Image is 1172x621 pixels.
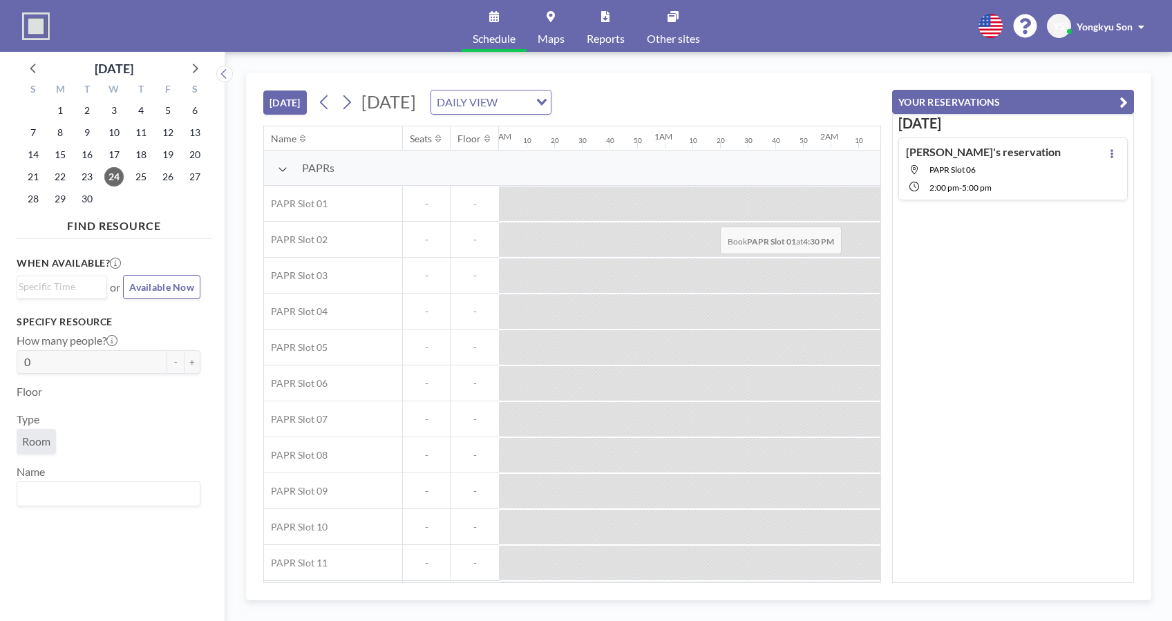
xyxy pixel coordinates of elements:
[403,449,450,461] span: -
[264,198,328,210] span: PAPR Slot 01
[185,101,205,120] span: Saturday, September 6, 2025
[302,161,334,175] span: PAPRs
[489,131,511,142] div: 12AM
[855,136,863,145] div: 10
[451,233,499,246] span: -
[403,485,450,497] span: -
[451,521,499,533] span: -
[181,82,208,99] div: S
[451,557,499,569] span: -
[50,123,70,142] span: Monday, September 8, 2025
[264,305,328,318] span: PAPR Slot 04
[264,557,328,569] span: PAPR Slot 11
[898,115,1128,132] h3: [DATE]
[451,341,499,354] span: -
[647,33,700,44] span: Other sites
[820,131,838,142] div: 2AM
[906,145,1061,159] h4: [PERSON_NAME]'s reservation
[403,305,450,318] span: -
[403,269,450,282] span: -
[77,101,97,120] span: Tuesday, September 2, 2025
[451,413,499,426] span: -
[929,182,959,193] span: 2:00 PM
[158,145,178,164] span: Friday, September 19, 2025
[17,412,39,426] label: Type
[403,198,450,210] span: -
[131,101,151,120] span: Thursday, September 4, 2025
[403,377,450,390] span: -
[95,59,133,78] div: [DATE]
[1077,21,1133,32] span: Yongkyu Son
[451,377,499,390] span: -
[264,269,328,282] span: PAPR Slot 03
[77,167,97,187] span: Tuesday, September 23, 2025
[185,145,205,164] span: Saturday, September 20, 2025
[158,167,178,187] span: Friday, September 26, 2025
[264,521,328,533] span: PAPR Slot 10
[457,133,481,145] div: Floor
[110,280,120,294] span: or
[185,123,205,142] span: Saturday, September 13, 2025
[264,233,328,246] span: PAPR Slot 02
[77,145,97,164] span: Tuesday, September 16, 2025
[167,350,184,374] button: -
[551,136,559,145] div: 20
[689,136,697,145] div: 10
[410,133,432,145] div: Seats
[185,167,205,187] span: Saturday, September 27, 2025
[158,101,178,120] span: Friday, September 5, 2025
[17,465,45,479] label: Name
[77,189,97,209] span: Tuesday, September 30, 2025
[473,33,516,44] span: Schedule
[50,101,70,120] span: Monday, September 1, 2025
[23,167,43,187] span: Sunday, September 21, 2025
[772,136,780,145] div: 40
[22,12,50,40] img: organization-logo
[50,145,70,164] span: Monday, September 15, 2025
[19,279,99,294] input: Search for option
[403,413,450,426] span: -
[17,385,42,399] label: Floor
[800,136,808,145] div: 50
[451,449,499,461] span: -
[451,485,499,497] span: -
[74,82,101,99] div: T
[50,167,70,187] span: Monday, September 22, 2025
[184,350,200,374] button: +
[17,276,106,297] div: Search for option
[451,198,499,210] span: -
[104,123,124,142] span: Wednesday, September 10, 2025
[271,133,296,145] div: Name
[578,136,587,145] div: 30
[431,90,551,114] div: Search for option
[104,145,124,164] span: Wednesday, September 17, 2025
[101,82,128,99] div: W
[264,413,328,426] span: PAPR Slot 07
[264,377,328,390] span: PAPR Slot 06
[129,281,194,293] span: Available Now
[263,90,307,115] button: [DATE]
[47,82,74,99] div: M
[434,93,500,111] span: DAILY VIEW
[23,189,43,209] span: Sunday, September 28, 2025
[962,182,992,193] span: 5:00 PM
[502,93,528,111] input: Search for option
[77,123,97,142] span: Tuesday, September 9, 2025
[929,164,976,175] span: PAPR Slot 06
[20,82,47,99] div: S
[17,482,200,506] div: Search for option
[123,275,200,299] button: Available Now
[403,557,450,569] span: -
[538,33,565,44] span: Maps
[803,236,834,247] b: 4:30 PM
[127,82,154,99] div: T
[717,136,725,145] div: 20
[451,269,499,282] span: -
[17,213,211,233] h4: FIND RESOURCE
[104,101,124,120] span: Wednesday, September 3, 2025
[451,305,499,318] span: -
[264,341,328,354] span: PAPR Slot 05
[720,227,842,254] span: Book at
[361,91,416,112] span: [DATE]
[19,485,192,503] input: Search for option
